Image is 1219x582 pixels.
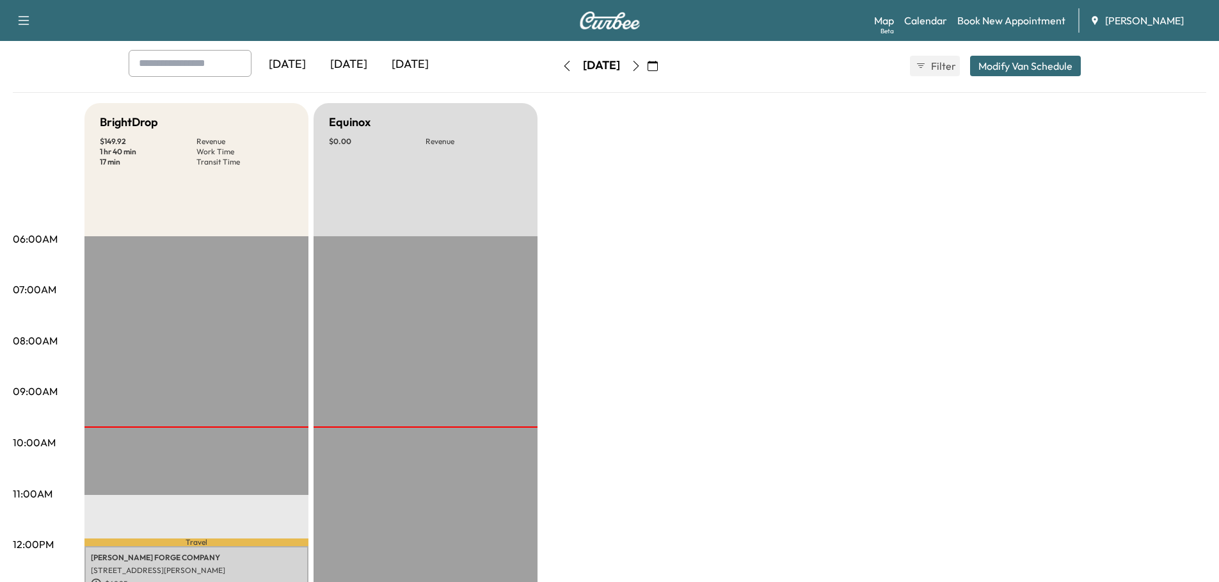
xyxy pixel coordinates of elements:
[100,147,196,157] p: 1 hr 40 min
[13,333,58,348] p: 08:00AM
[13,537,54,552] p: 12:00PM
[318,50,379,79] div: [DATE]
[91,553,302,563] p: [PERSON_NAME] FORGE COMPANY
[874,13,894,28] a: MapBeta
[1105,13,1184,28] span: [PERSON_NAME]
[13,231,58,247] p: 06:00AM
[257,50,318,79] div: [DATE]
[100,136,196,147] p: $ 149.92
[329,136,426,147] p: $ 0.00
[329,113,370,131] h5: Equinox
[579,12,641,29] img: Curbee Logo
[957,13,1065,28] a: Book New Appointment
[196,147,293,157] p: Work Time
[13,486,52,501] p: 11:00AM
[583,58,620,74] div: [DATE]
[100,157,196,167] p: 17 min
[84,538,308,546] p: Travel
[880,26,894,36] div: Beta
[379,50,441,79] div: [DATE]
[931,58,954,74] span: Filter
[904,13,947,28] a: Calendar
[196,136,293,147] p: Revenue
[910,56,960,76] button: Filter
[13,435,56,450] p: 10:00AM
[426,136,522,147] p: Revenue
[100,113,158,131] h5: BrightDrop
[13,384,58,399] p: 09:00AM
[91,565,302,576] p: [STREET_ADDRESS][PERSON_NAME]
[970,56,1081,76] button: Modify Van Schedule
[13,282,56,297] p: 07:00AM
[196,157,293,167] p: Transit Time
